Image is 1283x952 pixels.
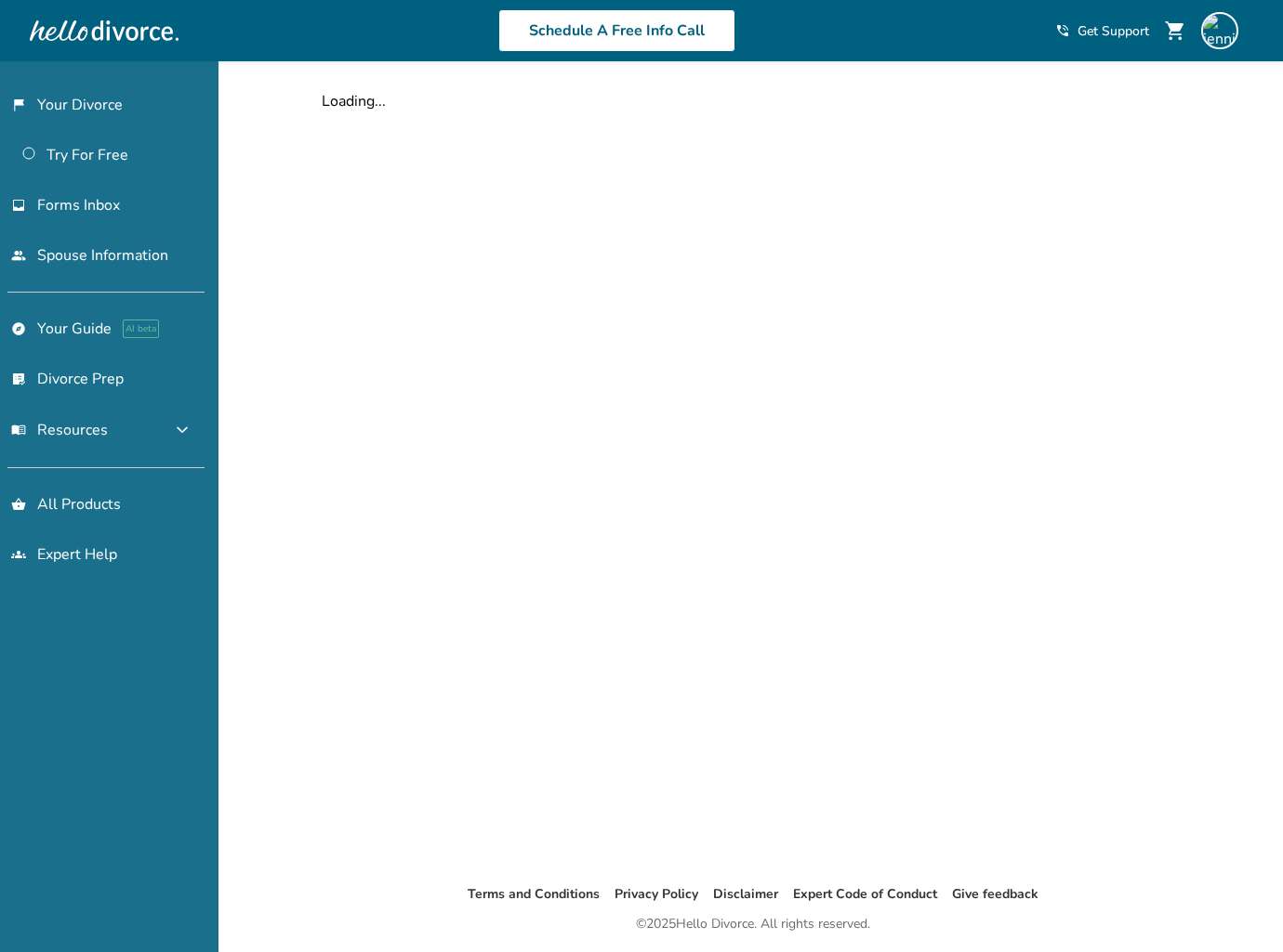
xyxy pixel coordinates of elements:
[11,248,26,263] span: people
[1201,12,1238,49] img: jenniferanns@usa.com
[1055,22,1149,40] a: phone_in_talkGet Support
[37,195,120,215] span: Forms Inbox
[636,913,870,935] div: © 2025 Hello Divorce. All rights reserved.
[498,9,735,52] a: Schedule A Free Info Call
[793,885,937,903] a: Expert Code of Conduct
[468,885,600,903] a: Terms and Conditions
[615,885,698,903] a: Privacy Policy
[11,423,26,437] span: menu_book
[11,497,26,512] span: shopping_basket
[952,883,1038,906] li: Give feedback
[171,419,193,441] span: expand_more
[1164,20,1186,42] span: shopping_cart
[11,198,26,213] span: inbox
[11,372,26,386] span: list_alt_check
[1078,22,1149,40] span: Get Support
[1055,23,1070,38] span: phone_in_talk
[713,883,778,906] li: Disclaimer
[11,420,108,440] span: Resources
[11,547,26,562] span: groups
[11,98,26,112] span: flag_2
[123,320,159,338] span: AI beta
[322,91,1184,111] div: Loading...
[11,321,26,336] span: explore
